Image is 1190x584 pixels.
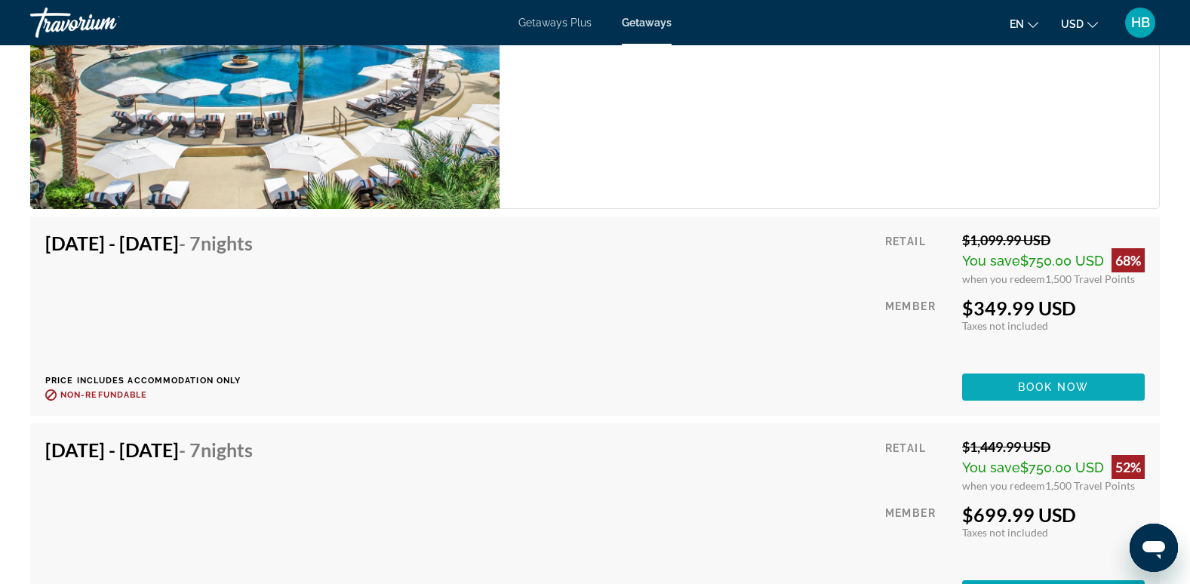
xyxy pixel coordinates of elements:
span: Book now [1018,381,1090,393]
span: Nights [201,438,253,461]
span: $750.00 USD [1020,460,1104,475]
div: Member [885,297,951,362]
p: Price includes accommodation only [45,376,264,386]
iframe: Button to launch messaging window [1130,524,1178,572]
div: Retail [885,438,951,492]
a: Travorium [30,3,181,42]
button: User Menu [1121,7,1160,38]
span: - 7 [179,438,253,461]
span: - 7 [179,232,253,254]
h4: [DATE] - [DATE] [45,438,253,461]
div: Retail [885,232,951,285]
span: $750.00 USD [1020,253,1104,269]
span: when you redeem [962,272,1045,285]
button: Change currency [1061,13,1098,35]
span: Taxes not included [962,319,1048,332]
button: Change language [1010,13,1038,35]
span: en [1010,18,1024,30]
div: $1,099.99 USD [962,232,1145,248]
span: Non-refundable [60,390,147,400]
div: 52% [1112,455,1145,479]
a: Getaways Plus [518,17,592,29]
span: You save [962,460,1020,475]
div: $699.99 USD [962,503,1145,526]
span: when you redeem [962,479,1045,492]
div: Member [885,503,951,569]
button: Book now [962,373,1145,401]
span: Nights [201,232,253,254]
span: 1,500 Travel Points [1045,272,1135,285]
span: You save [962,253,1020,269]
h4: [DATE] - [DATE] [45,232,253,254]
span: 1,500 Travel Points [1045,479,1135,492]
span: Taxes not included [962,526,1048,539]
a: Getaways [622,17,672,29]
span: USD [1061,18,1084,30]
span: HB [1131,15,1150,30]
div: $1,449.99 USD [962,438,1145,455]
div: 68% [1112,248,1145,272]
div: $349.99 USD [962,297,1145,319]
